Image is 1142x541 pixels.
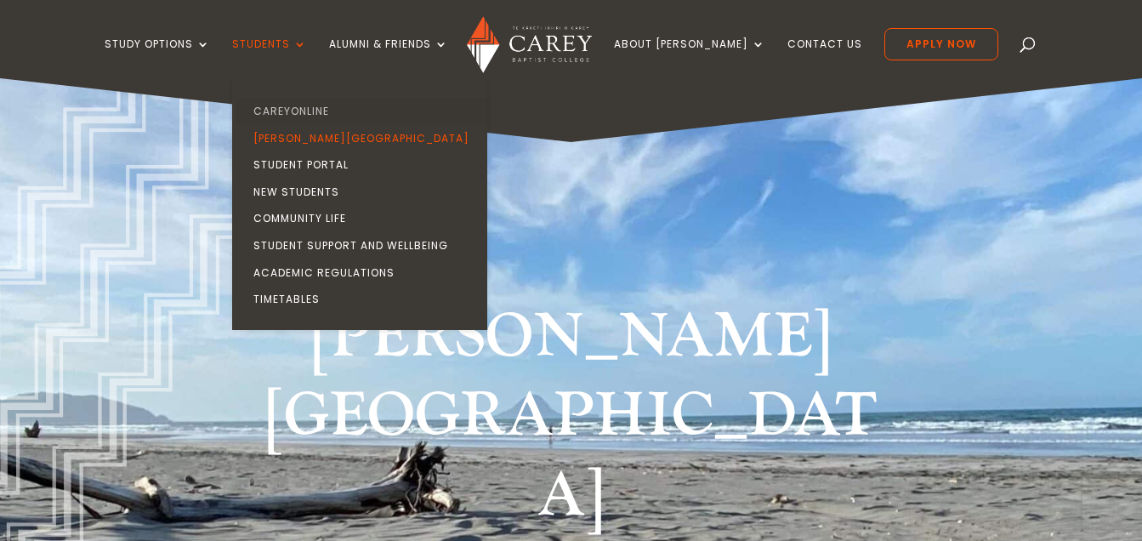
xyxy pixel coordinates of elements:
[236,151,491,179] a: Student Portal
[236,179,491,206] a: New Students
[236,232,491,259] a: Student Support and Wellbeing
[236,205,491,232] a: Community Life
[787,38,862,78] a: Contact Us
[884,28,998,60] a: Apply Now
[329,38,448,78] a: Alumni & Friends
[232,38,307,78] a: Students
[236,98,491,125] a: CareyOnline
[467,16,592,73] img: Carey Baptist College
[236,125,491,152] a: [PERSON_NAME][GEOGRAPHIC_DATA]
[614,38,765,78] a: About [PERSON_NAME]
[236,259,491,287] a: Academic Regulations
[105,38,210,78] a: Study Options
[236,286,491,313] a: Timetables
